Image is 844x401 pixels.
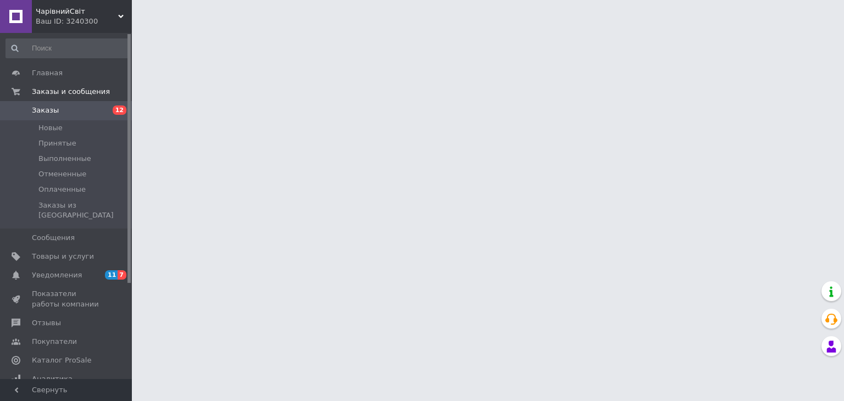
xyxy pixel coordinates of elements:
[38,123,63,133] span: Новые
[32,270,82,280] span: Уведомления
[32,355,91,365] span: Каталог ProSale
[38,200,129,220] span: Заказы из [GEOGRAPHIC_DATA]
[5,38,130,58] input: Поиск
[32,105,59,115] span: Заказы
[36,7,118,16] span: ЧарівнийСвіт
[32,252,94,261] span: Товары и услуги
[113,105,126,115] span: 12
[32,289,102,309] span: Показатели работы компании
[32,233,75,243] span: Сообщения
[38,154,91,164] span: Выполненные
[38,138,76,148] span: Принятые
[38,169,86,179] span: Отмененные
[32,68,63,78] span: Главная
[32,374,73,384] span: Аналитика
[118,270,126,280] span: 7
[32,87,110,97] span: Заказы и сообщения
[32,318,61,328] span: Отзывы
[38,185,86,194] span: Оплаченные
[36,16,132,26] div: Ваш ID: 3240300
[105,270,118,280] span: 11
[32,337,77,347] span: Покупатели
